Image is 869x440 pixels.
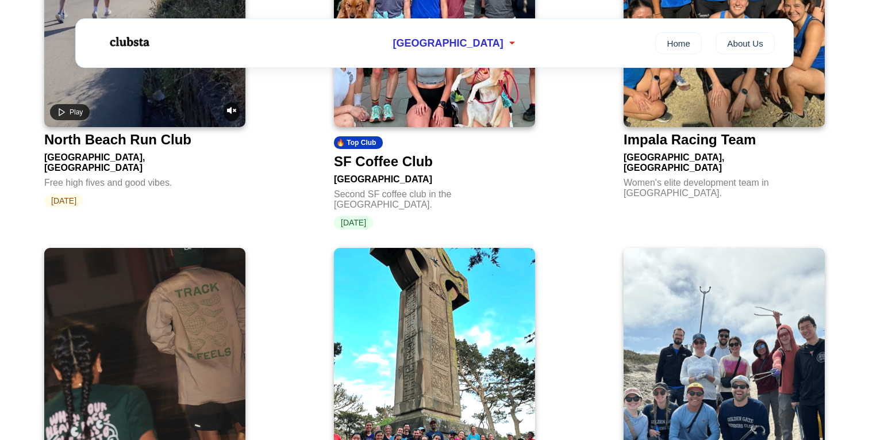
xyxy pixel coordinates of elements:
[334,154,433,170] div: SF Coffee Club
[44,132,191,148] div: North Beach Run Club
[716,32,775,54] a: About Us
[70,108,83,116] span: Play
[44,194,83,208] span: [DATE]
[624,148,825,173] div: [GEOGRAPHIC_DATA], [GEOGRAPHIC_DATA]
[624,173,825,198] div: Women's elite development team in [GEOGRAPHIC_DATA].
[334,216,373,229] span: [DATE]
[334,170,535,185] div: [GEOGRAPHIC_DATA]
[50,104,90,120] button: Play video
[94,28,163,56] img: Logo
[44,173,245,188] div: Free high fives and good vibes.
[224,102,240,121] button: Unmute video
[44,148,245,173] div: [GEOGRAPHIC_DATA], [GEOGRAPHIC_DATA]
[655,32,702,54] a: Home
[334,136,383,149] div: 🔥 Top Club
[393,37,503,49] span: [GEOGRAPHIC_DATA]
[624,132,756,148] div: Impala Racing Team
[334,185,535,210] div: Second SF coffee club in the [GEOGRAPHIC_DATA].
